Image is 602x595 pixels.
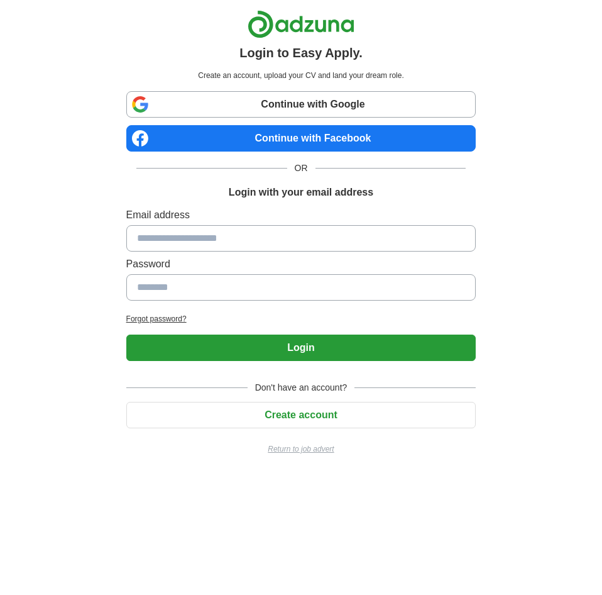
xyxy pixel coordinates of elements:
[248,10,354,38] img: Adzuna logo
[239,43,363,62] h1: Login to Easy Apply.
[126,443,476,455] a: Return to job advert
[126,409,476,420] a: Create account
[229,185,373,200] h1: Login with your email address
[126,402,476,428] button: Create account
[126,91,476,118] a: Continue with Google
[129,70,474,81] p: Create an account, upload your CV and land your dream role.
[126,313,476,325] a: Forgot password?
[126,335,476,361] button: Login
[287,162,315,175] span: OR
[248,381,355,394] span: Don't have an account?
[126,257,476,272] label: Password
[126,125,476,152] a: Continue with Facebook
[126,208,476,223] label: Email address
